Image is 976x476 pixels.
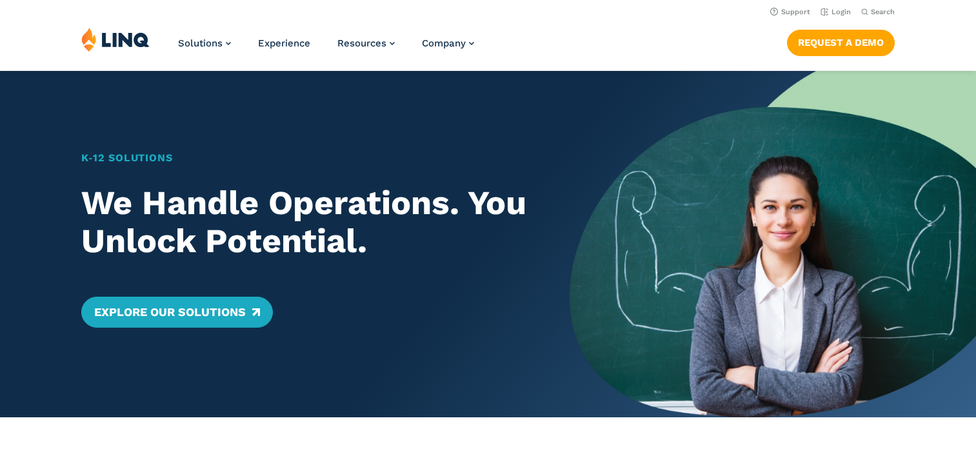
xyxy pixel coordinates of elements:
a: Resources [337,37,395,49]
h1: K‑12 Solutions [81,150,530,166]
a: Login [821,8,851,16]
a: Solutions [178,37,231,49]
a: Request a Demo [787,30,895,55]
img: Home Banner [570,71,976,417]
span: Resources [337,37,386,49]
span: Search [871,8,895,16]
span: Company [422,37,466,49]
h2: We Handle Operations. You Unlock Potential. [81,184,530,261]
span: Solutions [178,37,223,49]
button: Open Search Bar [861,7,895,17]
a: Support [770,8,810,16]
a: Explore Our Solutions [81,297,273,328]
a: Experience [258,37,310,49]
img: LINQ | K‑12 Software [81,27,150,52]
nav: Primary Navigation [178,27,474,70]
nav: Button Navigation [787,27,895,55]
a: Company [422,37,474,49]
